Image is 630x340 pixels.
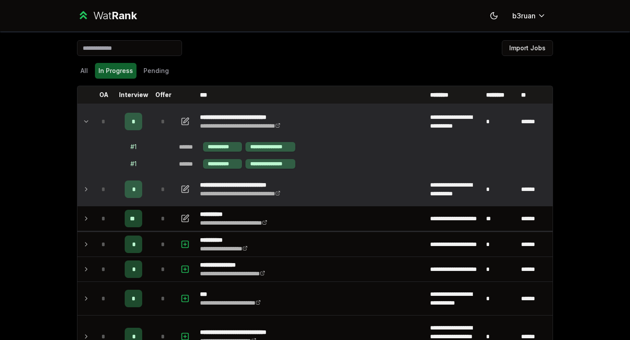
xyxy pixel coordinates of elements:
div: Wat [93,9,137,23]
button: In Progress [95,63,136,79]
div: # 1 [130,142,136,151]
button: Import Jobs [502,40,553,56]
span: Rank [112,9,137,22]
p: Offer [155,90,171,99]
p: OA [99,90,108,99]
p: Interview [119,90,148,99]
button: All [77,63,91,79]
button: Pending [140,63,172,79]
button: b3ruan [505,8,553,24]
a: WatRank [77,9,137,23]
div: # 1 [130,160,136,168]
span: b3ruan [512,10,535,21]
